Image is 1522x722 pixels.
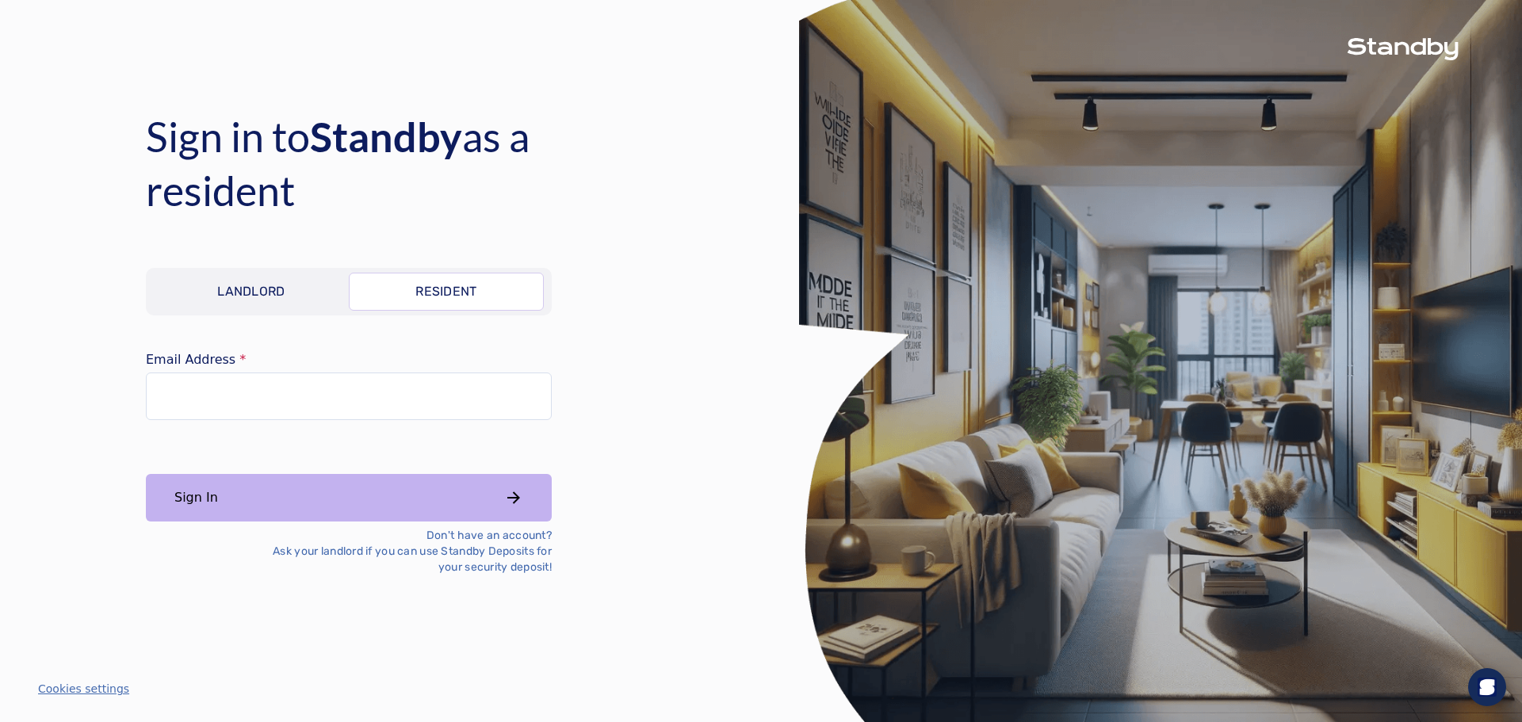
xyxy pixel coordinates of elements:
p: Don't have an account? Ask your landlord if you can use Standby Deposits for your security deposit! [247,528,552,575]
a: Resident [349,273,544,311]
h4: Sign in to as a resident [146,109,653,217]
input: email [146,372,552,420]
span: Standby [310,112,462,161]
div: Open Intercom Messenger [1468,668,1506,706]
p: Landlord [217,282,285,301]
label: Email Address [146,353,552,366]
p: Resident [415,282,477,301]
button: Sign In [146,474,552,521]
a: Landlord [154,273,349,311]
button: Cookies settings [38,681,129,697]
